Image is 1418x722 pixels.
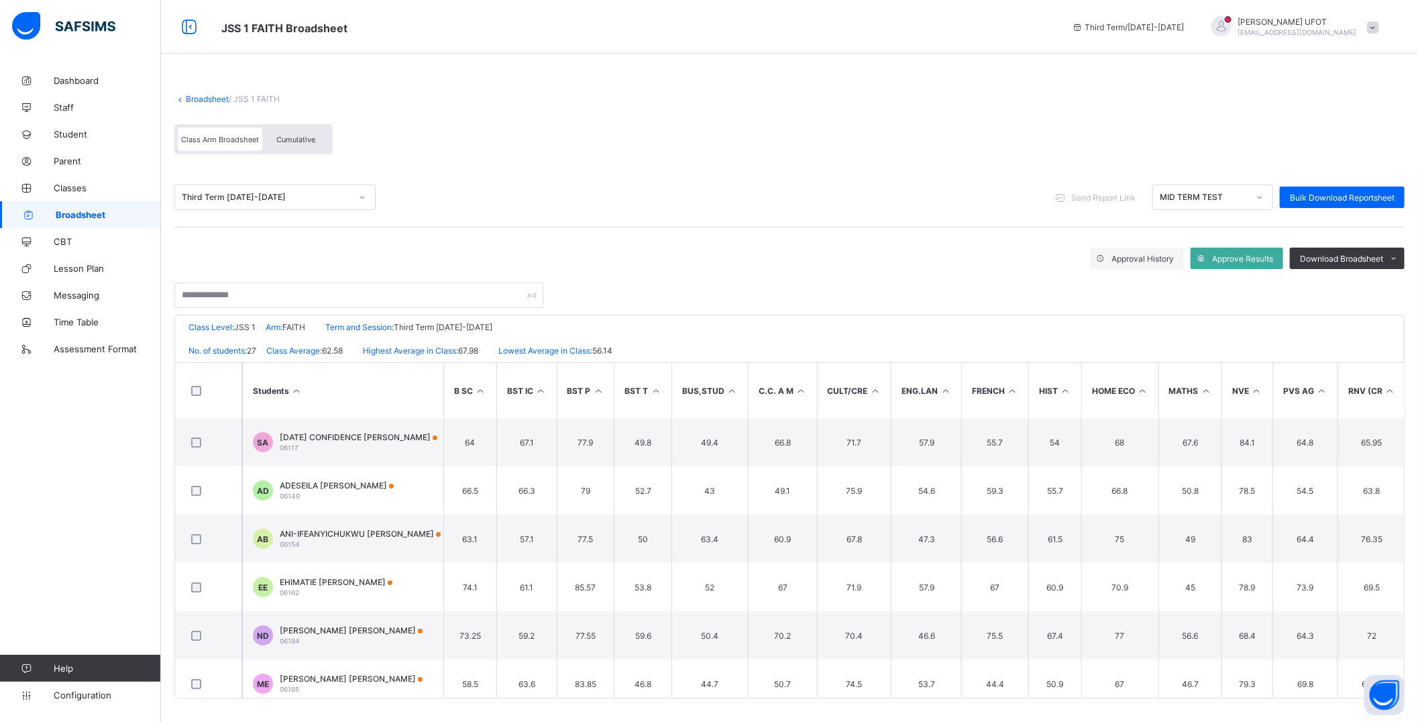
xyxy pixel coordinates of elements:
[1221,466,1272,515] td: 78.5
[280,432,437,442] span: [DATE] CONFIDENCE [PERSON_NAME]
[54,236,161,247] span: CBT
[496,515,557,563] td: 57.1
[1338,363,1406,418] th: RNV (CR
[1338,466,1406,515] td: 63.8
[54,290,161,301] span: Messaging
[1081,563,1158,611] td: 70.9
[234,322,256,332] span: JSS 1
[671,418,748,466] td: 49.4
[557,418,614,466] td: 77.9
[961,363,1028,418] th: FRENCH
[748,611,817,660] td: 70.2
[325,322,394,332] span: Term and Session:
[557,466,614,515] td: 79
[1111,254,1174,264] span: Approval History
[614,515,671,563] td: 50
[280,588,299,597] span: 06162
[671,611,748,660] td: 50.4
[891,418,961,466] td: 57.9
[891,466,961,515] td: 54.6
[188,322,234,332] span: Class Level:
[280,577,392,587] span: EHIMATIE [PERSON_NAME]
[54,317,161,327] span: Time Table
[1272,363,1338,418] th: PVS AG
[54,156,161,166] span: Parent
[1221,363,1272,418] th: NVE
[817,611,891,660] td: 70.4
[1221,515,1272,563] td: 83
[1081,611,1158,660] td: 77
[1272,563,1338,611] td: 73.9
[1028,466,1081,515] td: 55.7
[257,631,269,641] span: ND
[1158,418,1222,466] td: 67.6
[671,563,748,611] td: 52
[258,534,269,544] span: AB
[557,515,614,563] td: 77.5
[181,135,259,144] span: Class Arm Broadsheet
[614,466,671,515] td: 52.7
[56,209,161,220] span: Broadsheet
[593,386,604,396] i: Sort in Ascending Order
[276,135,315,144] span: Cumulative
[443,515,496,563] td: 63.1
[291,386,303,396] i: Sort Ascending
[961,515,1028,563] td: 56.6
[961,418,1028,466] td: 55.7
[458,346,478,356] span: 67.98
[496,660,557,708] td: 63.6
[186,94,229,104] a: Broadsheet
[443,660,496,708] td: 58.5
[475,386,486,396] i: Sort in Ascending Order
[1060,386,1071,396] i: Sort in Ascending Order
[221,21,347,35] span: Class Arm Broadsheet
[1221,418,1272,466] td: 84.1
[1364,675,1405,715] button: Open asap
[363,346,458,356] span: Highest Average in Class:
[54,102,161,113] span: Staff
[891,515,961,563] td: 47.3
[257,679,269,689] span: ME
[1238,17,1357,27] span: [PERSON_NAME] UFOT
[748,466,817,515] td: 49.1
[1338,515,1406,563] td: 76.35
[817,660,891,708] td: 74.5
[1028,418,1081,466] td: 54
[280,540,300,548] span: 06154
[54,129,161,140] span: Student
[1028,660,1081,708] td: 50.9
[891,363,961,418] th: ENG.LAN
[614,363,671,418] th: BST T
[1158,363,1222,418] th: MATHS
[748,418,817,466] td: 66.8
[182,193,351,203] div: Third Term [DATE]-[DATE]
[280,529,441,539] span: ANI-IFEANYICHUKWU [PERSON_NAME]
[891,611,961,660] td: 46.6
[247,346,256,356] span: 27
[280,480,394,491] span: ADESEILA [PERSON_NAME]
[1300,254,1383,264] span: Download Broadsheet
[1272,466,1338,515] td: 54.5
[671,466,748,515] td: 43
[266,322,282,332] span: Arm:
[1201,386,1212,396] i: Sort in Ascending Order
[1081,418,1158,466] td: 68
[1158,466,1222,515] td: 50.8
[817,563,891,611] td: 71.9
[1158,660,1222,708] td: 46.7
[1158,515,1222,563] td: 49
[1028,563,1081,611] td: 60.9
[726,386,738,396] i: Sort in Ascending Order
[443,563,496,611] td: 74.1
[1316,386,1327,396] i: Sort in Ascending Order
[280,625,423,635] span: [PERSON_NAME] [PERSON_NAME]
[280,492,300,500] span: 06149
[748,660,817,708] td: 50.7
[1272,611,1338,660] td: 64.3
[1198,16,1386,38] div: GABRIELUFOT
[496,466,557,515] td: 66.3
[961,563,1028,611] td: 67
[961,611,1028,660] td: 75.5
[1221,611,1272,660] td: 68.4
[1290,193,1395,203] span: Bulk Download Reportsheet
